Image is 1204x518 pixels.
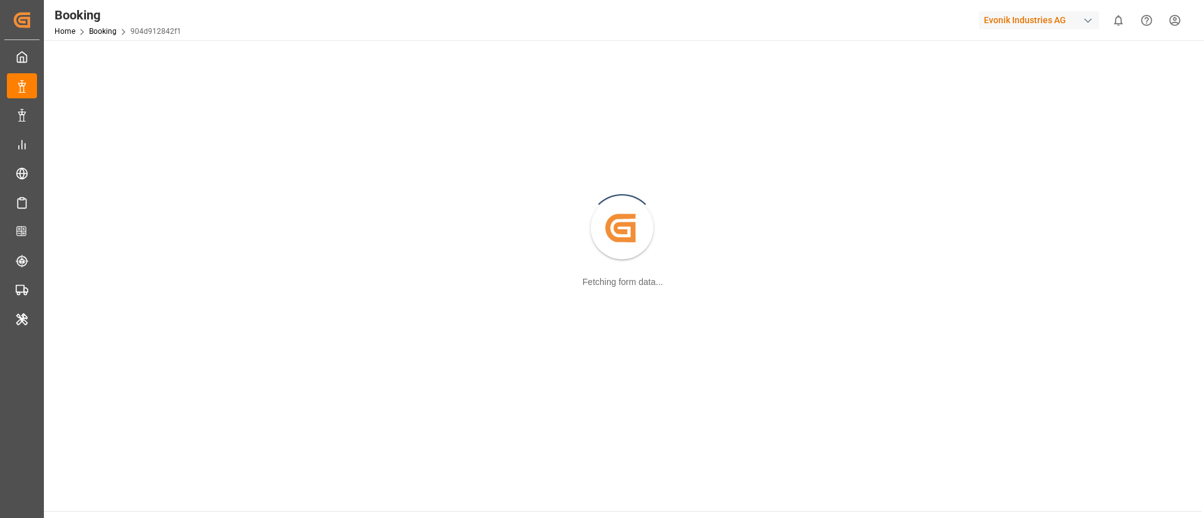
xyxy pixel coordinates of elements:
[89,27,117,36] a: Booking
[979,8,1104,32] button: Evonik Industries AG
[55,27,75,36] a: Home
[979,11,1099,29] div: Evonik Industries AG
[1104,6,1133,34] button: show 0 new notifications
[1133,6,1161,34] button: Help Center
[55,6,181,24] div: Booking
[583,276,663,289] div: Fetching form data...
